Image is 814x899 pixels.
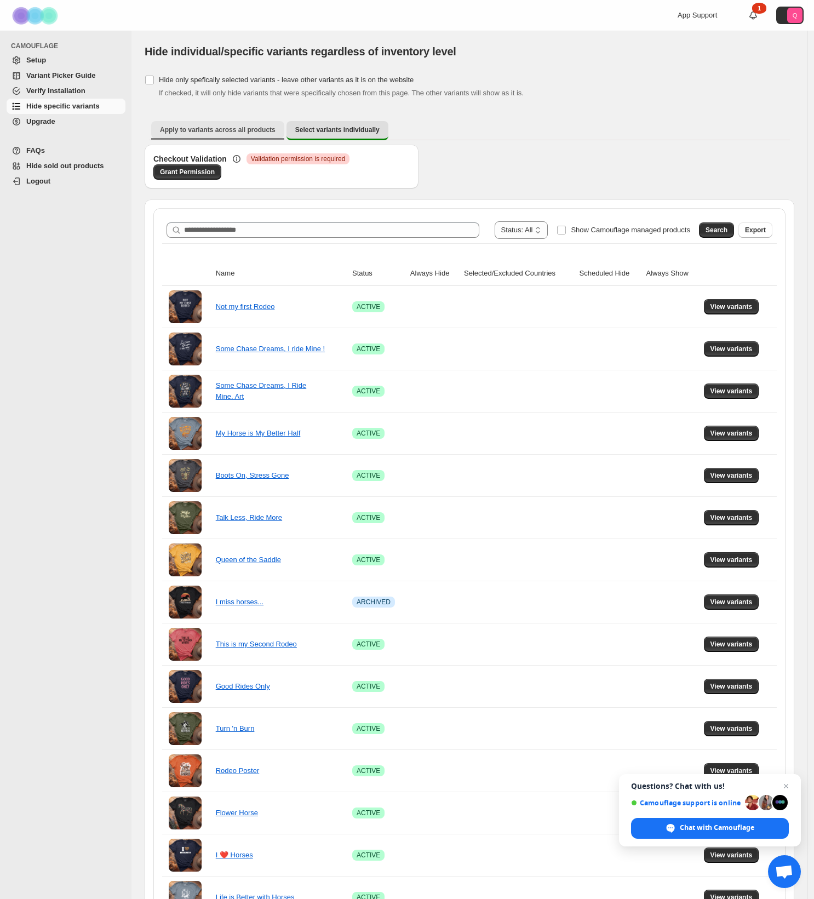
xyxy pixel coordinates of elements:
button: View variants [704,637,759,652]
span: Variant Picker Guide [26,71,95,79]
a: Rodeo Poster [216,766,260,775]
img: Flower Horse [169,797,202,829]
span: Validation permission is required [251,154,346,163]
button: View variants [704,763,759,778]
a: I ❤️ Horses [216,851,253,859]
a: Turn 'n Burn [216,724,255,732]
div: Chat with Camouflage [631,818,789,839]
span: ACTIVE [357,724,380,733]
span: View variants [710,598,753,606]
div: 1 [752,3,766,14]
a: I miss horses... [216,598,263,606]
button: Apply to variants across all products [151,121,284,139]
img: Good Rides Only [169,670,202,703]
a: Setup [7,53,125,68]
th: Scheduled Hide [576,261,643,286]
th: Name [213,261,349,286]
img: Boots On, Stress Gone [169,459,202,492]
img: Not my first Rodeo [169,290,202,323]
th: Always Show [643,261,701,286]
img: Some Chase Dreams, I ride Mine ! [169,333,202,365]
span: Logout [26,177,50,185]
img: Some Chase Dreams, I Ride Mine. Art [169,375,202,408]
a: Hide sold out products [7,158,125,174]
a: Boots On, Stress Gone [216,471,289,479]
span: Search [706,226,727,234]
button: View variants [704,383,759,399]
button: View variants [704,721,759,736]
span: Setup [26,56,46,64]
a: Good Rides Only [216,682,270,690]
th: Selected/Excluded Countries [461,261,576,286]
span: Export [745,226,766,234]
span: Avatar with initials Q [787,8,802,23]
th: Always Hide [407,261,461,286]
a: Verify Installation [7,83,125,99]
a: Flower Horse [216,809,258,817]
img: Talk Less, Ride More [169,501,202,534]
button: View variants [704,594,759,610]
span: ACTIVE [357,513,380,522]
span: Apply to variants across all products [160,125,276,134]
button: View variants [704,426,759,441]
span: App Support [678,11,717,19]
button: Search [699,222,734,238]
span: View variants [710,387,753,396]
span: View variants [710,724,753,733]
button: View variants [704,679,759,694]
span: ACTIVE [357,387,380,396]
button: View variants [704,299,759,314]
span: Verify Installation [26,87,85,95]
span: FAQs [26,146,45,154]
span: View variants [710,429,753,438]
a: Hide specific variants [7,99,125,114]
span: Chat with Camouflage [680,823,754,833]
a: Queen of the Saddle [216,556,281,564]
span: ACTIVE [357,302,380,311]
a: Variant Picker Guide [7,68,125,83]
a: This is my Second Rodeo [216,640,297,648]
span: ARCHIVED [357,598,391,606]
a: Grant Permission [153,164,221,180]
button: View variants [704,848,759,863]
button: Export [738,222,772,238]
span: View variants [710,851,753,860]
div: Open chat [768,855,801,888]
img: This is my Second Rodeo [169,628,202,661]
span: View variants [710,766,753,775]
button: View variants [704,552,759,568]
a: FAQs [7,143,125,158]
a: Some Chase Dreams, I ride Mine ! [216,345,325,353]
span: Grant Permission [160,168,215,176]
img: I miss horses... [169,586,202,619]
a: 1 [748,10,759,21]
button: Select variants individually [286,121,388,140]
h3: Checkout Validation [153,153,227,164]
span: ACTIVE [357,851,380,860]
span: Select variants individually [295,125,380,134]
span: ACTIVE [357,556,380,564]
span: CAMOUFLAGE [11,42,126,50]
span: ACTIVE [357,345,380,353]
button: View variants [704,341,759,357]
button: View variants [704,468,759,483]
img: My Horse is My Better Half [169,417,202,450]
a: Not my first Rodeo [216,302,275,311]
span: View variants [710,682,753,691]
img: Rodeo Poster [169,754,202,787]
img: Turn 'n Burn [169,712,202,745]
span: Hide specific variants [26,102,100,110]
span: Hide individual/specific variants regardless of inventory level [145,45,456,58]
th: Status [349,261,407,286]
span: View variants [710,640,753,649]
span: View variants [710,302,753,311]
span: View variants [710,513,753,522]
span: Show Camouflage managed products [571,226,690,234]
span: Upgrade [26,117,55,125]
span: If checked, it will only hide variants that were specifically chosen from this page. The other va... [159,89,524,97]
span: ACTIVE [357,471,380,480]
span: ACTIVE [357,809,380,817]
span: Questions? Chat with us! [631,782,789,791]
a: Upgrade [7,114,125,129]
span: ACTIVE [357,640,380,649]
